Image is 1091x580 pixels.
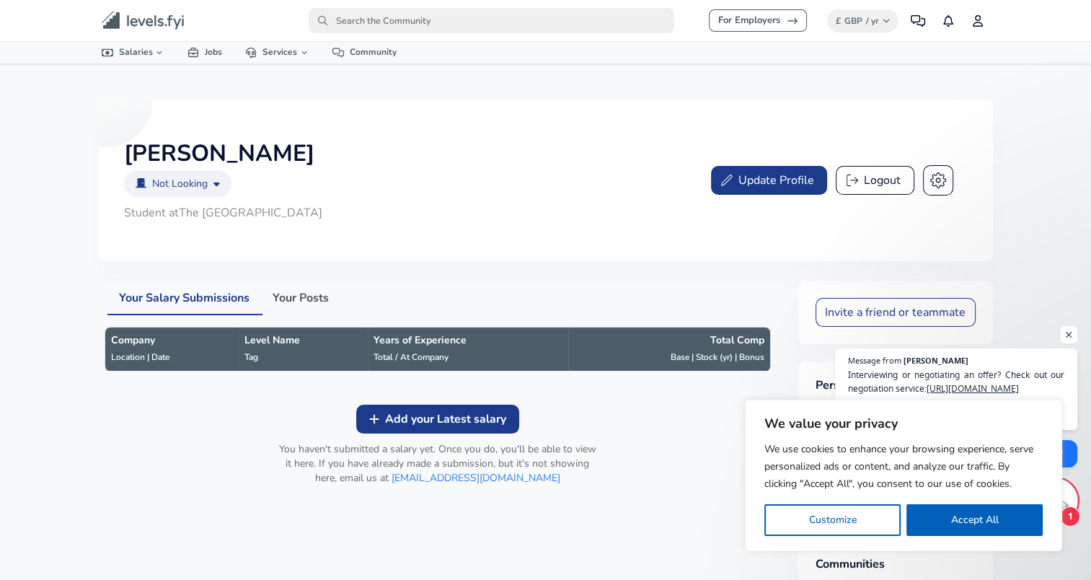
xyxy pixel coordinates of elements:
[764,504,901,536] button: Customize
[745,400,1062,551] div: We value your privacy
[1060,506,1080,527] span: 1
[234,42,321,63] a: Services
[816,558,976,572] h4: Communities
[152,176,208,191] p: Not Looking
[321,42,408,63] a: Community
[84,6,1007,35] nav: primary
[836,15,841,27] span: £
[374,333,562,348] p: Years of Experience
[176,42,234,63] a: Jobs
[764,415,1043,432] p: We value your privacy
[671,351,764,363] span: Base | Stock (yr) | Bonus
[244,333,361,348] p: Level Name
[848,368,1064,423] span: Interviewing or negotiating an offer? Check out our negotiation service: Increase in your offer g...
[244,351,258,363] span: Tag
[574,333,764,348] p: Total Comp
[709,9,807,32] a: For Employers
[844,15,862,27] span: GBP
[848,356,901,364] span: Message from
[111,351,169,363] span: Location | Date
[107,281,261,315] button: Your Salary Submissions
[309,8,674,33] input: Search the Community
[111,333,234,348] p: Company
[866,15,879,27] span: / yr
[356,405,519,434] button: Add your Latest salary
[374,351,449,363] span: Total / At Company
[392,471,560,485] a: [EMAIL_ADDRESS][DOMAIN_NAME]
[764,441,1043,493] p: We use cookies to enhance your browsing experience, serve personalized ads or content, and analyz...
[711,166,827,195] button: Update Profile
[1034,479,1077,522] div: Open chat
[816,379,976,393] h4: Personal Info
[816,298,976,327] button: Invite a friend or teammate
[261,281,340,315] button: Your Posts
[275,442,600,485] p: You haven't submitted a salary yet. Once you do, you'll be able to view it here. If you have alre...
[906,504,1043,536] button: Accept All
[836,166,914,195] button: Logout
[124,140,322,167] h2: [PERSON_NAME]
[385,411,506,427] span: Add your Latest salary
[827,9,899,32] button: £GBP/ yr
[904,356,968,364] span: [PERSON_NAME]
[124,204,322,221] p: Student at The [GEOGRAPHIC_DATA]
[90,42,177,63] a: Salaries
